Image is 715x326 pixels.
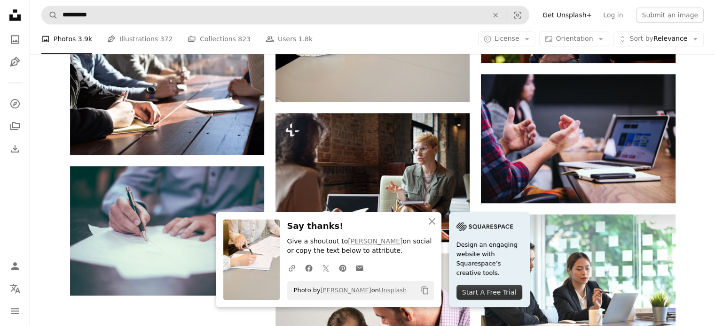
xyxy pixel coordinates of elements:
[6,30,24,49] a: Photos
[351,258,368,277] a: Share over email
[478,32,536,47] button: License
[160,34,173,45] span: 372
[70,86,264,94] a: people sitting on chair in front of table while holding pens during daytime
[456,285,522,300] div: Start A Free Trial
[238,34,251,45] span: 823
[485,6,506,24] button: Clear
[107,24,173,54] a: Illustrations 372
[6,279,24,298] button: Language
[629,35,653,43] span: Sort by
[6,302,24,320] button: Menu
[275,173,470,182] a: Two young businesswomen consulting at meeting while one of them making notes
[348,237,402,245] a: [PERSON_NAME]
[70,166,264,296] img: man writing on paper
[6,139,24,158] a: Download History
[556,35,593,43] span: Orientation
[636,8,704,23] button: Submit an image
[287,220,434,233] h3: Say thanks!
[417,282,433,298] button: Copy to clipboard
[6,94,24,113] a: Explore
[537,8,597,23] a: Get Unsplash+
[379,287,407,294] a: Unsplash
[317,258,334,277] a: Share on Twitter
[70,227,264,235] a: man writing on paper
[334,258,351,277] a: Share on Pinterest
[481,134,675,143] a: black smartphone near person
[70,26,264,155] img: people sitting on chair in front of table while holding pens during daytime
[188,24,251,54] a: Collections 823
[456,220,513,234] img: file-1705255347840-230a6ab5bca9image
[6,53,24,71] a: Illustrations
[597,8,629,23] a: Log in
[299,34,313,45] span: 1.8k
[6,117,24,136] a: Collections
[481,74,675,203] img: black smartphone near person
[42,6,58,24] button: Search Unsplash
[456,240,522,278] span: Design an engaging website with Squarespace’s creative tools.
[289,283,407,298] span: Photo by on
[287,237,434,256] p: Give a shoutout to on social or copy the text below to attribute.
[481,274,675,283] a: Confident business woman explaining a new project to her colleague next to her while sitting in t...
[266,24,313,54] a: Users 1.8k
[629,35,687,44] span: Relevance
[321,287,371,294] a: [PERSON_NAME]
[300,258,317,277] a: Share on Facebook
[449,212,530,307] a: Design an engaging website with Squarespace’s creative tools.Start A Free Trial
[506,6,529,24] button: Visual search
[495,35,519,43] span: License
[539,32,609,47] button: Orientation
[6,6,24,26] a: Home — Unsplash
[6,257,24,275] a: Log in / Sign up
[613,32,704,47] button: Sort byRelevance
[41,6,529,24] form: Find visuals sitewide
[275,113,470,242] img: Two young businesswomen consulting at meeting while one of them making notes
